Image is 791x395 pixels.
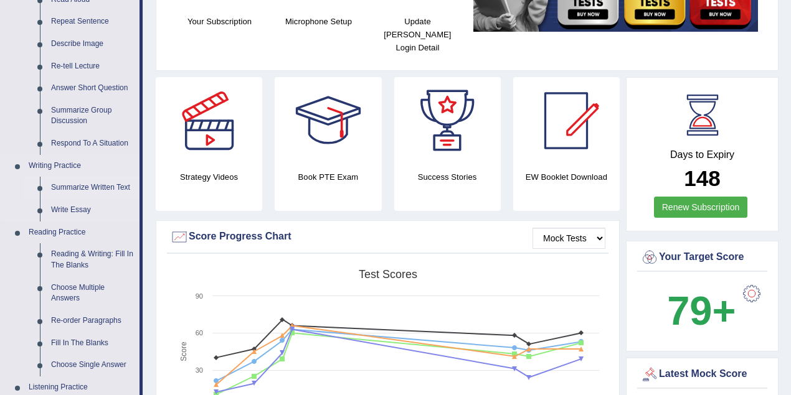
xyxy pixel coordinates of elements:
a: Answer Short Question [45,77,140,100]
h4: Strategy Videos [156,170,262,184]
h4: Microphone Setup [275,15,362,28]
div: Latest Mock Score [640,365,764,384]
h4: Success Stories [394,170,501,184]
h4: Update [PERSON_NAME] Login Detail [374,15,461,54]
a: Summarize Group Discussion [45,100,140,132]
tspan: Score [179,342,188,361]
h4: Days to Expiry [640,149,764,160]
a: Respond To A Situation [45,132,140,155]
a: Describe Image [45,33,140,55]
text: 60 [196,329,203,337]
a: Writing Practice [23,155,140,177]
tspan: Test scores [359,268,417,281]
text: 90 [196,292,203,300]
div: Score Progress Chart [170,228,605,246]
a: Fill In The Blanks [45,332,140,355]
a: Reading Practice [23,221,140,244]
div: Your Target Score [640,248,764,267]
a: Write Essay [45,199,140,221]
h4: EW Booklet Download [513,170,620,184]
text: 30 [196,366,203,374]
a: Reading & Writing: Fill In The Blanks [45,243,140,276]
a: Renew Subscription [654,197,748,218]
a: Repeat Sentence [45,11,140,33]
h4: Book PTE Exam [275,170,381,184]
b: 148 [684,166,720,190]
a: Choose Single Answer [45,354,140,376]
a: Re-order Paragraphs [45,310,140,332]
h4: Your Subscription [176,15,263,28]
b: 79+ [667,288,736,333]
a: Choose Multiple Answers [45,277,140,310]
a: Summarize Written Text [45,177,140,199]
a: Re-tell Lecture [45,55,140,78]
